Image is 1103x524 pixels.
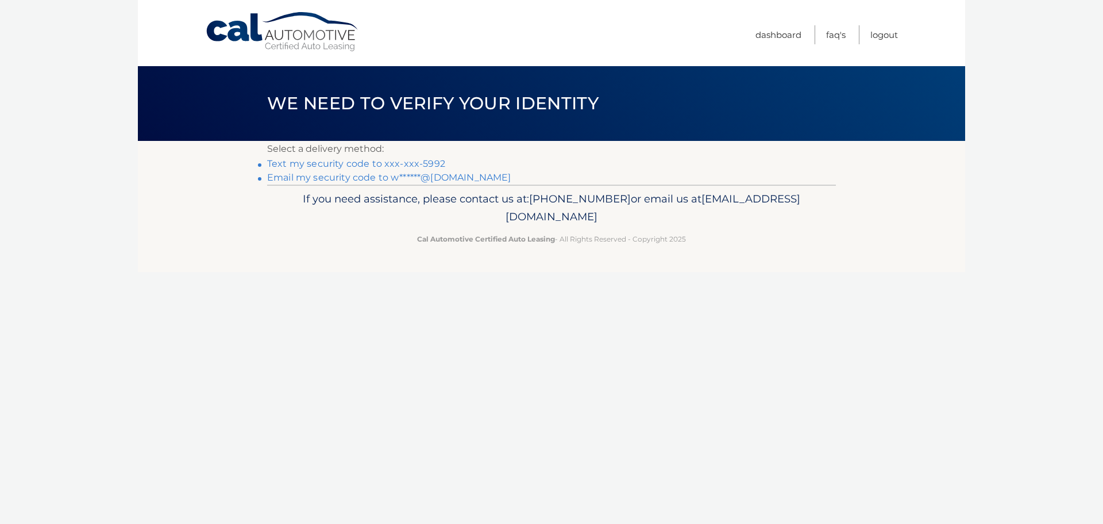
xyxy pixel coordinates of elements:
p: - All Rights Reserved - Copyright 2025 [275,233,828,245]
a: Dashboard [755,25,801,44]
a: Cal Automotive [205,12,360,52]
p: Select a delivery method: [267,141,836,157]
p: If you need assistance, please contact us at: or email us at [275,190,828,227]
a: FAQ's [826,25,846,44]
span: [PHONE_NUMBER] [529,192,631,205]
a: Text my security code to xxx-xxx-5992 [267,158,445,169]
a: Email my security code to w******@[DOMAIN_NAME] [267,172,511,183]
a: Logout [870,25,898,44]
span: We need to verify your identity [267,93,599,114]
strong: Cal Automotive Certified Auto Leasing [417,235,555,243]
